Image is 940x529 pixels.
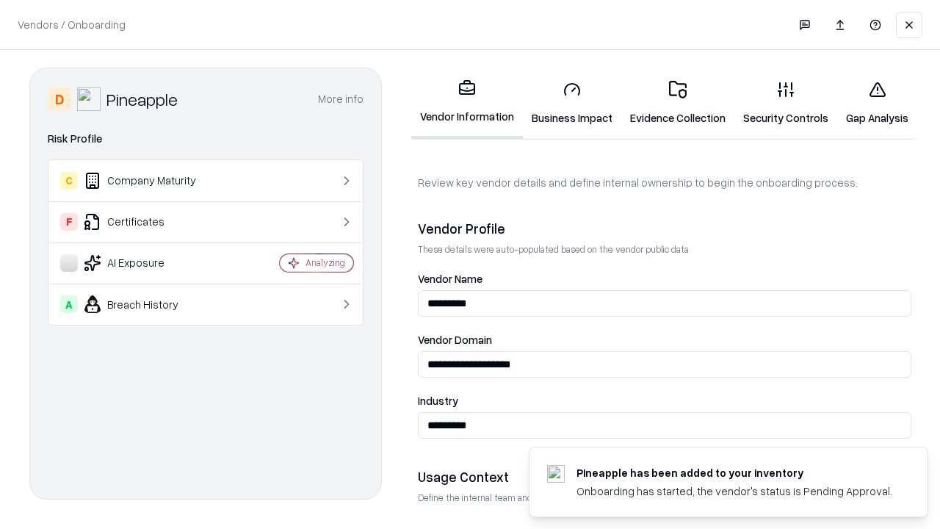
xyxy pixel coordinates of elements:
div: AI Exposure [60,254,236,272]
div: Company Maturity [60,172,236,190]
div: Breach History [60,295,236,313]
a: Business Impact [523,69,621,137]
a: Vendor Information [411,68,523,139]
a: Gap Analysis [837,69,917,137]
label: Vendor Domain [418,334,911,345]
img: pineappleenergy.com [547,465,565,483]
img: Pineapple [77,87,101,111]
div: F [60,213,78,231]
div: A [60,295,78,313]
div: Pineapple has been added to your inventory [576,465,892,481]
p: Define the internal team and reason for using this vendor. This helps assess business relevance a... [418,492,911,504]
label: Industry [418,395,911,406]
button: More info [318,86,364,112]
div: Usage Context [418,468,911,486]
div: Vendor Profile [418,220,911,237]
div: Certificates [60,213,236,231]
p: Vendors / Onboarding [18,17,126,32]
label: Vendor Name [418,273,911,284]
a: Evidence Collection [621,69,734,137]
div: Pineapple [106,87,178,111]
a: Security Controls [734,69,837,137]
div: Analyzing [305,256,345,269]
div: C [60,172,78,190]
div: Onboarding has started, the vendor's status is Pending Approval. [576,483,892,499]
div: D [48,87,71,111]
div: Risk Profile [48,130,364,148]
p: Review key vendor details and define internal ownership to begin the onboarding process. [418,175,911,190]
p: These details were auto-populated based on the vendor public data [418,243,911,256]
